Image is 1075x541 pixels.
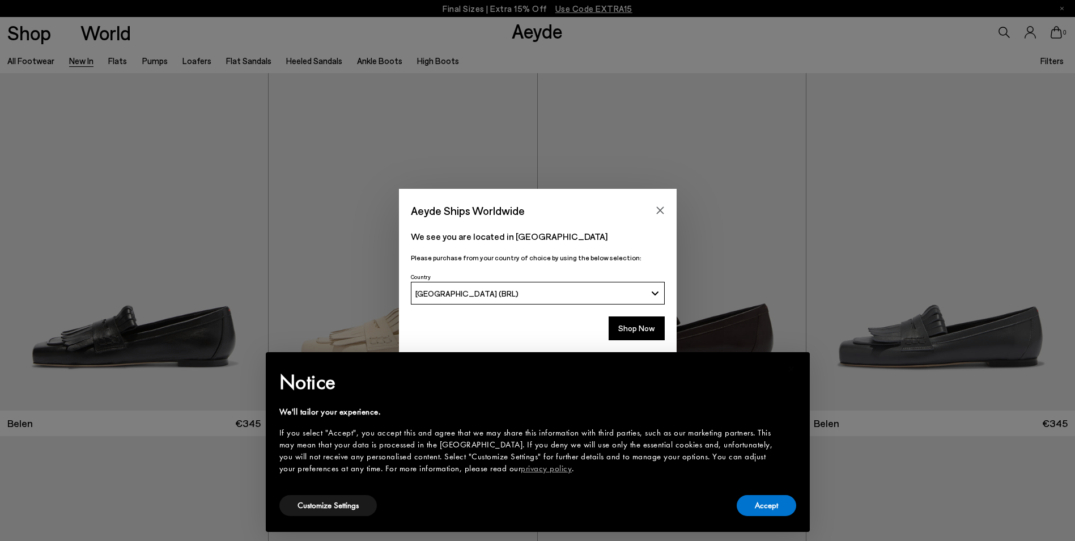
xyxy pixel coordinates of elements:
span: Country [411,273,431,280]
a: privacy policy [521,463,572,474]
span: × [788,360,795,378]
div: We'll tailor your experience. [279,406,778,418]
h2: Notice [279,367,778,397]
button: Customize Settings [279,495,377,516]
p: Please purchase from your country of choice by using the below selection: [411,252,665,263]
span: [GEOGRAPHIC_DATA] (BRL) [415,289,519,298]
span: Aeyde Ships Worldwide [411,201,525,221]
button: Accept [737,495,796,516]
button: Close [652,202,669,219]
div: If you select "Accept", you accept this and agree that we may share this information with third p... [279,427,778,475]
button: Close this notice [778,356,805,383]
button: Shop Now [609,316,665,340]
p: We see you are located in [GEOGRAPHIC_DATA] [411,230,665,243]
